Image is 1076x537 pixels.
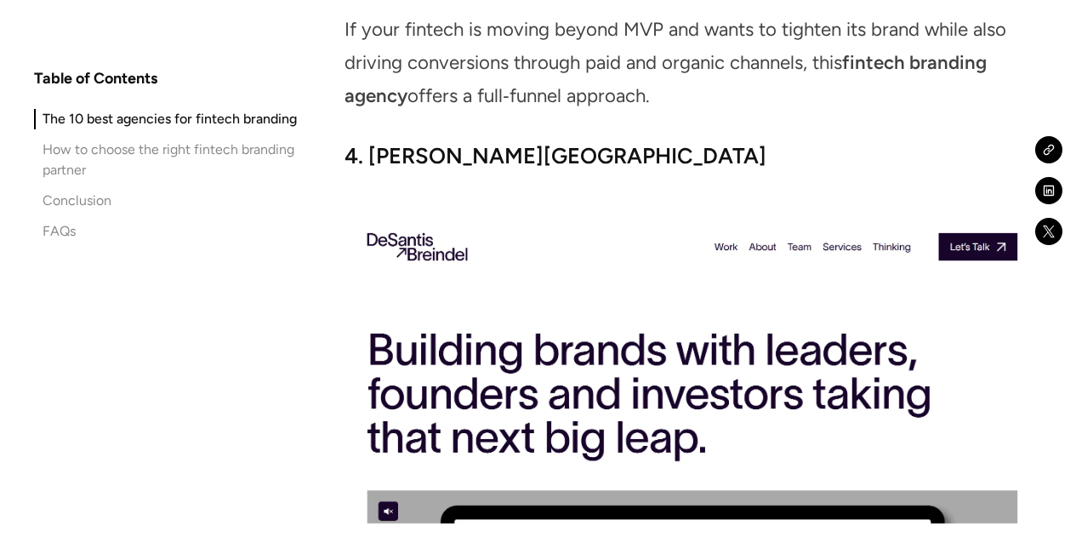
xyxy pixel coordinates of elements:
[34,221,303,242] a: FAQs
[43,191,111,211] div: Conclusion
[344,14,1037,113] p: If your fintech is moving beyond MVP and wants to tighten its brand while also driving conversion...
[344,51,987,107] strong: fintech branding agency
[34,68,157,89] h4: Table of Contents
[34,140,303,180] a: How to choose the right fintech branding partner
[43,221,76,242] div: FAQs
[344,219,1037,523] img: Desantis Breindel
[34,109,303,129] a: The 10 best agencies for fintech branding
[344,143,766,169] strong: 4. [PERSON_NAME][GEOGRAPHIC_DATA]
[34,191,303,211] a: Conclusion
[43,109,297,129] div: The 10 best agencies for fintech branding
[43,140,303,180] div: How to choose the right fintech branding partner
